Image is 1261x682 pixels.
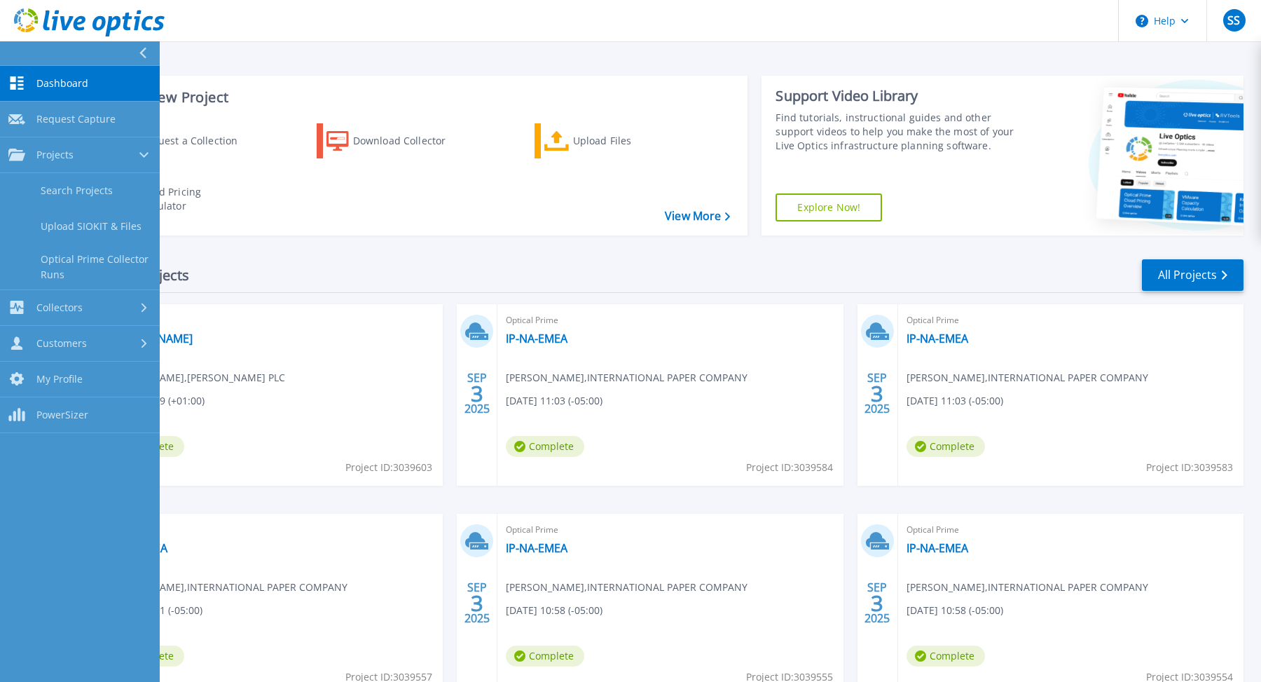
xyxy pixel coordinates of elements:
span: [DATE] 11:03 (-05:00) [907,393,1003,409]
span: Optical Prime [907,522,1235,538]
span: Dashboard [36,77,88,90]
a: Upload Files [535,123,691,158]
span: [PERSON_NAME] , INTERNATIONAL PAPER COMPANY [907,580,1148,595]
div: SEP 2025 [464,578,490,629]
div: SEP 2025 [864,578,890,629]
span: [DATE] 10:58 (-05:00) [506,603,602,618]
a: Download Collector [317,123,473,158]
span: [PERSON_NAME] , INTERNATIONAL PAPER COMPANY [907,370,1148,386]
span: [DATE] 10:58 (-05:00) [907,603,1003,618]
a: IP-NA-EMEA [506,541,567,555]
span: Complete [506,436,584,457]
a: All Projects [1142,259,1243,291]
div: Find tutorials, instructional guides and other support videos to help you make the most of your L... [776,111,1020,153]
a: IP-NA-EMEA [506,332,567,346]
div: Support Video Library [776,87,1020,105]
span: Projects [36,149,74,161]
span: [DATE] 11:03 (-05:00) [506,393,602,409]
span: 3 [871,597,883,609]
span: PowerSizer [36,409,88,421]
span: Project ID: 3039603 [345,460,432,475]
span: [PERSON_NAME] , [PERSON_NAME] PLC [106,370,285,386]
span: Complete [907,646,985,667]
h3: Start a New Project [99,90,730,105]
a: Request a Collection [99,123,256,158]
span: Request Capture [36,113,116,125]
span: 3 [471,597,483,609]
span: Complete [907,436,985,457]
div: Upload Files [573,127,685,155]
a: Cloud Pricing Calculator [99,182,256,217]
span: 3 [871,388,883,400]
span: Collectors [36,301,83,314]
div: SEP 2025 [864,368,890,419]
span: Customers [36,337,87,350]
span: Project ID: 3039584 [746,460,833,475]
span: Optical Prime [106,522,434,538]
span: 3 [471,388,483,400]
span: Optical Prime [106,313,434,328]
a: IP-NA-EMEA [907,541,968,555]
a: Explore Now! [776,193,882,221]
a: IP-NA-EMEA [907,332,968,346]
span: My Profile [36,373,83,386]
span: [PERSON_NAME] , INTERNATIONAL PAPER COMPANY [506,580,747,595]
div: Request a Collection [139,127,251,155]
a: View More [665,210,730,223]
div: Cloud Pricing Calculator [137,185,249,213]
span: Complete [506,646,584,667]
span: Optical Prime [907,313,1235,328]
div: SEP 2025 [464,368,490,419]
span: Optical Prime [506,522,834,538]
span: Project ID: 3039583 [1146,460,1233,475]
span: [PERSON_NAME] , INTERNATIONAL PAPER COMPANY [106,580,347,595]
span: Optical Prime [506,313,834,328]
a: IP-NA-EMEA [106,541,167,555]
span: SS [1227,15,1240,26]
div: Download Collector [353,127,465,155]
span: [PERSON_NAME] , INTERNATIONAL PAPER COMPANY [506,370,747,386]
